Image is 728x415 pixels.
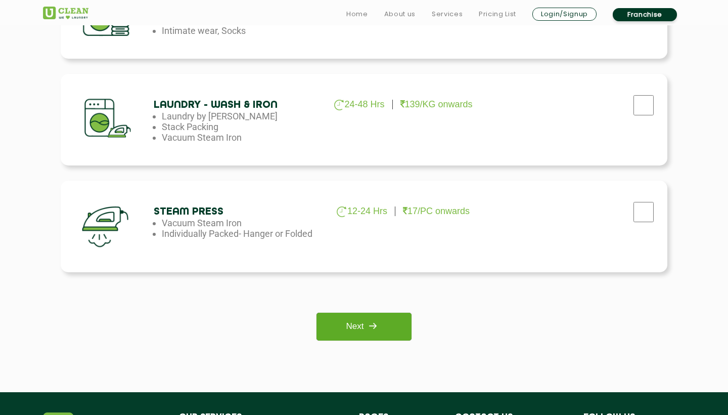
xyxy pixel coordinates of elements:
[316,313,411,341] a: Next
[162,132,326,143] li: Vacuum Steam Iron
[162,111,326,121] li: Laundry by [PERSON_NAME]
[162,228,326,239] li: Individually Packed- Hanger or Folded
[479,8,516,20] a: Pricing List
[363,317,382,335] img: right_icon.png
[346,8,368,20] a: Home
[432,8,463,20] a: Services
[162,25,326,36] li: Intimate wear, Socks
[334,99,385,110] p: 24-48 Hrs
[403,206,470,217] p: 17/PC onwards
[334,100,344,110] img: clock_g.png
[337,206,346,217] img: clock_g.png
[337,206,387,217] p: 12-24 Hrs
[162,218,326,228] li: Vacuum Steam Iron
[43,7,88,19] img: UClean Laundry and Dry Cleaning
[162,121,326,132] li: Stack Packing
[613,8,677,21] a: Franchise
[384,8,416,20] a: About us
[400,99,473,110] p: 139/KG onwards
[532,8,597,21] a: Login/Signup
[154,206,317,218] h4: Steam Press
[154,99,317,111] h4: Laundry - Wash & Iron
